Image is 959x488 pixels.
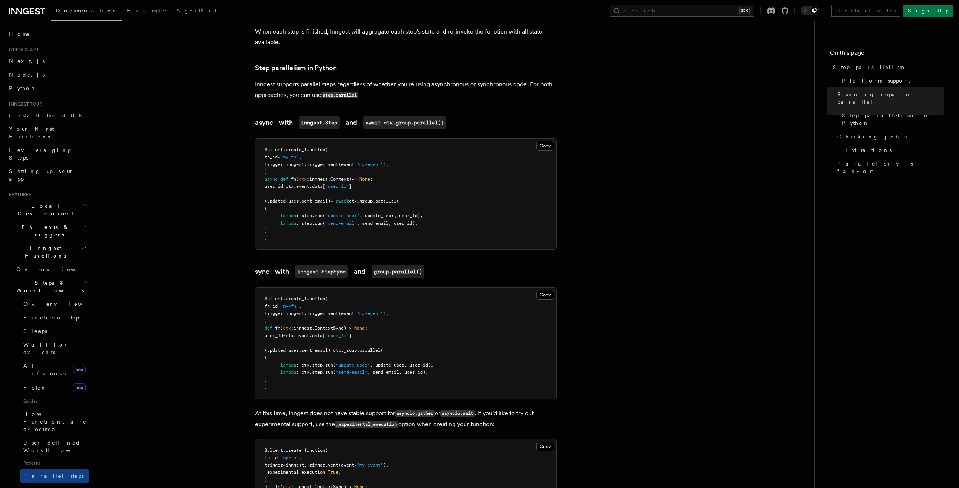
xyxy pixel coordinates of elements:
code: await ctx.group.parallel() [363,116,446,129]
span: ( [396,198,399,204]
a: How Functions are executed [20,407,89,436]
a: Your first Functions [6,122,89,143]
span: . [283,448,286,453]
p: When each step is finished, Inngest will aggregate each step's state and re-invoke the function w... [255,26,557,48]
span: ctx [333,348,341,353]
span: Examples [127,8,167,14]
span: ) [265,169,267,174]
span: lambda [280,362,296,368]
span: ctx [283,325,291,331]
span: . [309,333,312,338]
span: run [315,221,323,226]
span: ContextSync) [315,325,346,331]
code: inngest.Step [299,116,340,129]
span: "my-event" [357,462,383,468]
span: = [283,162,286,167]
span: AgentKit [176,8,216,14]
span: _experimental_execution [265,470,325,475]
span: async [265,176,278,182]
span: None [354,325,365,331]
button: Copy [536,442,554,451]
span: = [283,184,286,189]
span: Quick start [6,47,39,53]
span: trigger [265,162,283,167]
span: run [325,370,333,375]
span: lambda [280,370,296,375]
span: "my-event" [357,162,383,167]
span: -> [346,325,352,331]
span: ( [296,176,299,182]
span: , [299,154,301,160]
span: fn [291,176,296,182]
button: Search...⌘K [610,5,754,17]
a: Contact sales [831,5,900,17]
a: User-defined Workflows [20,436,89,457]
span: = [330,198,333,204]
span: Node.js [9,72,45,78]
span: inngest [309,176,328,182]
span: ( [265,355,267,360]
span: Patterns [20,457,89,469]
span: sent_email) [301,348,330,353]
span: Step parallelism [833,63,903,71]
span: , [299,198,301,204]
span: fn_id [265,455,278,460]
span: ctx [349,198,357,204]
span: parallel [375,198,396,204]
span: @client [265,296,283,301]
span: group [359,198,373,204]
span: ( [333,362,336,368]
code: asyncio.gather [395,410,435,417]
a: Home [6,27,89,41]
button: Local Development [6,199,89,220]
span: : step. [296,221,315,226]
span: Events & Triggers [6,223,82,238]
span: ( [323,213,325,218]
span: Setting up your app [9,168,74,182]
span: [ [323,333,325,338]
a: Fetchnew [20,380,89,395]
a: Step parallelism in Python [839,109,944,130]
span: . [294,333,296,338]
span: "user_id" [325,184,349,189]
span: (event [338,311,354,316]
a: AI Inferencenew [20,359,89,380]
a: Running steps in parallel [834,87,944,109]
a: Overview [13,262,89,276]
span: = [325,470,328,475]
code: inngest.StepSync [295,265,348,278]
code: _experimental_execution [335,421,398,428]
span: ), [383,162,388,167]
span: Overview [23,301,101,307]
span: create_function [286,296,325,301]
span: sent_email) [301,198,330,204]
a: Install the SDK [6,109,89,122]
span: @client [265,448,283,453]
span: Parallel steps [23,473,84,479]
span: Function steps [23,315,81,321]
span: = [283,333,286,338]
span: AI Inference [23,363,67,376]
a: Setting up your app [6,164,89,186]
button: Inngest Functions [6,241,89,262]
span: ( [325,147,328,152]
span: . [373,198,375,204]
span: "user_id" [325,333,349,338]
span: . [294,184,296,189]
span: TriggerEvent [307,311,338,316]
span: Next.js [9,58,45,64]
span: ] [349,184,352,189]
span: Local Development [6,202,82,217]
span: new [73,383,86,392]
span: "update-user" [325,213,359,218]
span: Home [9,30,30,38]
span: . [328,176,330,182]
span: "my-fn" [280,154,299,160]
code: step.parallel [321,92,358,98]
span: fn [275,325,280,331]
span: Wait for events [23,342,68,355]
span: ctx [286,333,294,338]
button: Copy [536,290,554,300]
span: = [278,455,280,460]
a: async - withinngest.Stepandawait ctx.group.parallel() [255,116,446,129]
